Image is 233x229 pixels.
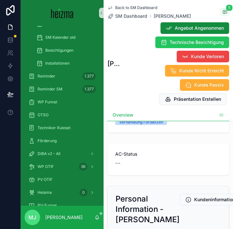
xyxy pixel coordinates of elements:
span: MJ [28,213,36,221]
span: PV OTIF [38,177,52,182]
span: Installationen [45,61,70,66]
span: Technische Besichtigung [170,39,224,46]
button: Kunde Verloren [177,51,229,62]
h1: [PERSON_NAME] [107,59,121,68]
span: Heiama [38,190,52,195]
span: Angebot Angenommen [175,25,224,31]
a: Förderung [25,135,100,147]
p: [PERSON_NAME] [45,214,83,221]
span: Förderung [38,138,57,143]
button: Technische Besichtigung [155,36,229,48]
a: WP OTIF36 [25,161,100,172]
span: Kunde Verloren [191,53,224,60]
span: PV-Funnel [38,203,57,208]
button: Kunde Passiv [180,79,229,91]
span: WP Funnel [38,99,57,105]
span: SM Kalender old [45,35,75,40]
a: PV OTIF [25,174,100,185]
span: Reminder [38,74,55,79]
span: Overview [113,112,133,118]
span: Kunde Passiv [194,82,224,88]
span: Kunde Nicht Erreicht [179,68,224,74]
span: AC-Status [115,151,221,157]
span: 5 [226,5,233,11]
span: Präsentation Erstellen [174,96,221,102]
div: 0 [80,189,87,196]
span: Techniker Ruleset [38,125,71,130]
span: WP OTIF [38,164,54,169]
a: Besichtigungen [32,45,100,56]
a: [PERSON_NAME] [154,13,191,19]
a: PV-Funnel [25,200,100,211]
button: Präsentation Erstellen [159,93,227,105]
a: Reminder1.377 [25,70,100,82]
button: 5 [221,8,229,16]
div: 1.377 [83,72,96,80]
a: Reminder SM1.377 [25,83,100,95]
a: Installationen [32,57,100,69]
a: Heiama0 [25,187,100,198]
img: App logo [51,8,73,18]
a: OTSO [25,109,100,121]
span: Reminder SM [38,87,62,92]
div: 36 [79,163,87,171]
span: SM Dashboard [115,13,147,19]
button: Angebot Angenommen [161,22,229,34]
div: Verhandlung Fortsetzen [119,119,163,125]
a: SM Dashboard [107,13,147,19]
a: DiBA v2 - All [25,148,100,160]
a: Techniker Ruleset [25,122,100,134]
div: scrollable content [21,26,104,206]
span: -- [115,159,120,168]
span: Back to SM Dashboard [115,5,157,10]
a: SM Kalender old [32,32,100,43]
span: OTSO [38,112,49,118]
span: Besichtigungen [45,48,73,53]
span: DiBA v2 - All [38,151,61,156]
button: Kunde Nicht Erreicht [165,65,229,77]
a: WP Funnel [25,96,100,108]
h2: Personal Information - [PERSON_NAME] [116,194,180,225]
a: Back to SM Dashboard [107,5,157,10]
div: 1.377 [83,85,96,93]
